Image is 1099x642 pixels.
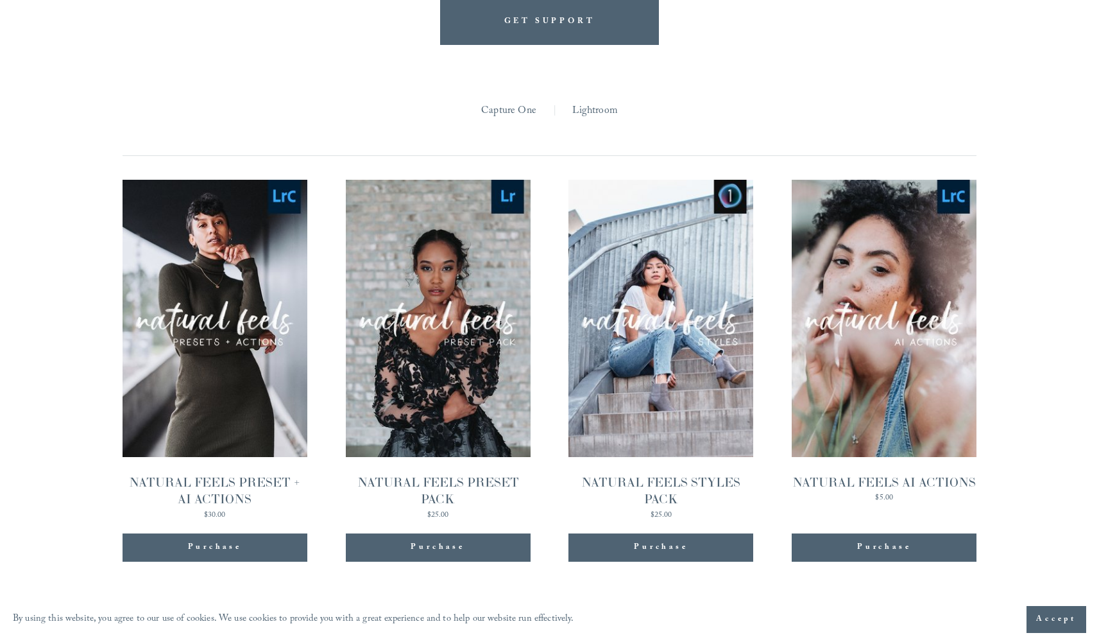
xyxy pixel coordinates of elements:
div: Purchase [857,541,911,554]
div: $25.00 [346,512,531,519]
a: NATURAL FEELS PRESET PACK [346,180,531,519]
button: Accept [1027,606,1086,633]
div: NATURAL FEELS PRESET PACK [346,474,531,508]
div: NATURAL FEELS AI ACTIONS [792,474,976,491]
p: By using this website, you agree to our use of cookies. We use cookies to provide you with a grea... [13,611,574,629]
div: $5.00 [792,494,976,502]
a: Lightroom [572,101,617,121]
div: Purchase [411,541,464,554]
a: NATURAL FEELS PRESET + AI ACTIONS [123,180,307,519]
div: Purchase [123,534,307,562]
a: NATURAL FEELS STYLES PACK [568,180,753,519]
div: Purchase [792,534,976,562]
div: NATURAL FEELS STYLES PACK [568,474,753,508]
div: Purchase [634,541,688,554]
div: Purchase [568,534,753,562]
div: Purchase [346,534,531,562]
div: NATURAL FEELS PRESET + AI ACTIONS [123,474,307,508]
div: Purchase [188,541,242,554]
span: Accept [1036,613,1077,626]
div: $25.00 [568,512,753,519]
span: | [553,101,556,121]
a: NATURAL FEELS AI ACTIONS [792,180,976,519]
div: $30.00 [123,512,307,519]
a: Capture One [481,101,536,121]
